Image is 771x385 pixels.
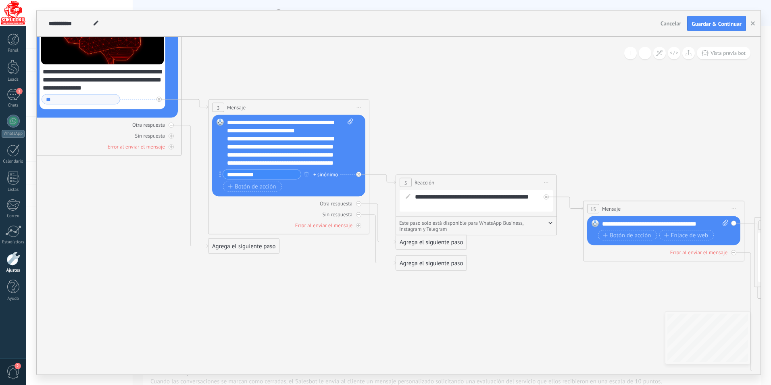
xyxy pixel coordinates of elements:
[223,182,282,192] button: Botón de acción
[108,143,165,150] div: Error al enviar el mensaje
[217,104,219,111] span: 3
[2,130,25,138] div: WhatsApp
[227,104,246,111] span: Mensaje
[590,205,596,212] span: 15
[2,103,25,108] div: Chats
[295,222,352,229] div: Error al enviar el mensaje
[15,363,21,369] span: 2
[135,132,165,139] div: Sin respuesta
[2,268,25,273] div: Ajustes
[2,48,25,53] div: Panel
[323,211,352,218] div: Sin respuesta
[396,236,467,249] div: Agrega el siguiente paso
[228,183,276,190] span: Botón de acción
[687,16,746,31] button: Guardar & Continuar
[404,179,407,186] span: 5
[657,17,684,29] button: Cancelar
[320,200,352,207] div: Otra respuesta
[2,240,25,245] div: Estadísticas
[661,20,681,27] span: Cancelar
[598,230,657,241] button: Botón de acción
[664,232,708,239] span: Enlace de web
[208,240,279,253] div: Agrega el siguiente paso
[399,220,532,232] span: Este paso solo está disponible para WhatsApp Business, Instagram y Telegram
[711,50,746,56] span: Vista previa bot
[692,21,742,27] span: Guardar & Continuar
[132,121,165,128] div: Otra respuesta
[2,187,25,192] div: Listas
[2,213,25,219] div: Correo
[602,205,621,213] span: Mensaje
[2,159,25,164] div: Calendario
[659,230,714,241] button: Enlace de web
[396,257,467,270] div: Agrega el siguiente paso
[603,232,651,239] span: Botón de acción
[313,170,338,178] div: + sinónimo
[415,179,434,186] span: Reacción
[2,77,25,82] div: Leads
[16,88,23,94] span: 1
[670,249,727,256] div: Error al enviar el mensaje
[2,296,25,301] div: Ayuda
[697,47,750,59] button: Vista previa bot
